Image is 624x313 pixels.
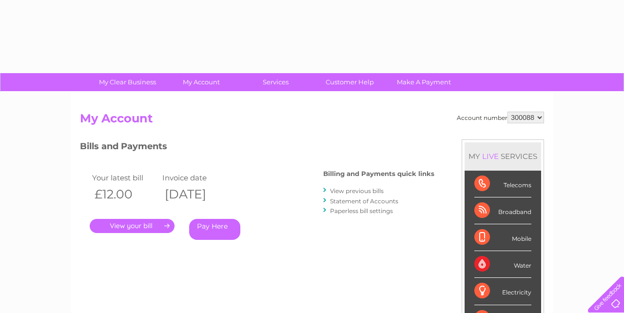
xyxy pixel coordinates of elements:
a: Make A Payment [384,73,464,91]
a: Pay Here [189,219,240,240]
h4: Billing and Payments quick links [323,170,434,177]
a: My Clear Business [87,73,168,91]
div: Mobile [474,224,531,251]
a: View previous bills [330,187,384,195]
a: Services [235,73,316,91]
h3: Bills and Payments [80,139,434,156]
a: Paperless bill settings [330,207,393,215]
a: . [90,219,175,233]
h2: My Account [80,112,544,130]
a: Statement of Accounts [330,197,398,205]
th: £12.00 [90,184,160,204]
div: LIVE [480,152,501,161]
a: Customer Help [310,73,390,91]
div: MY SERVICES [465,142,541,170]
th: [DATE] [160,184,230,204]
div: Water [474,251,531,278]
td: Your latest bill [90,171,160,184]
div: Electricity [474,278,531,305]
div: Broadband [474,197,531,224]
td: Invoice date [160,171,230,184]
a: My Account [161,73,242,91]
div: Account number [457,112,544,123]
div: Telecoms [474,171,531,197]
